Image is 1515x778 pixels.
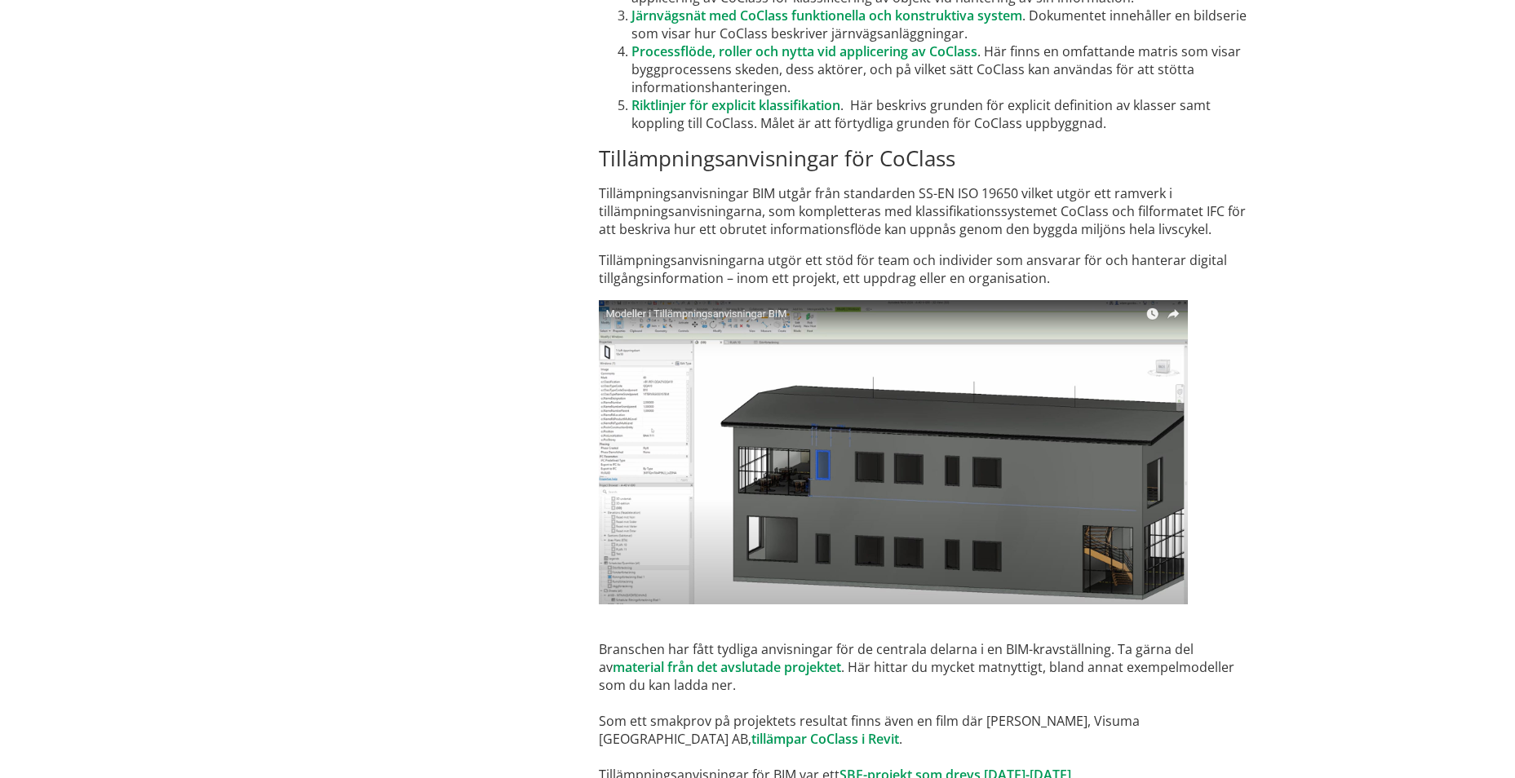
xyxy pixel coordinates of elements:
[599,251,1259,287] p: Tillämpningsanvisningarna utgör ett stöd för team och individer som ansvarar för och hanterar dig...
[599,184,1259,238] p: Tillämpningsanvisningar BIM utgår från standarden SS-EN ISO 19650 vilket utgör ett ramverk i till...
[631,42,977,60] a: Processflöde, roller och nytta vid applicering av CoClass
[631,96,840,114] a: Riktlinjer för explicit klassifikation
[631,42,1259,96] li: . Här finns en omfattande matris som visar byggprocessens skeden, dess aktörer, och på vilket sät...
[631,7,1022,24] a: Järnvägsnät med CoClass funktionella och konstruktiva system
[631,96,1259,132] li: . Här beskrivs grunden för explicit definition av klasser samt koppling till CoClass. Målet är at...
[751,730,899,748] a: tillämpar CoClass i Revit
[631,7,1259,42] li: . Dokumentet innehåller en bildserie som visar hur CoClass beskriver järnvägsanläggningar.
[599,300,1188,604] img: TillmpningsanvisningarBIM2022-2024.jpg
[613,658,841,676] a: material från det avslutade projektet
[599,145,1259,171] h2: Tillämpningsanvisningar för CoClass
